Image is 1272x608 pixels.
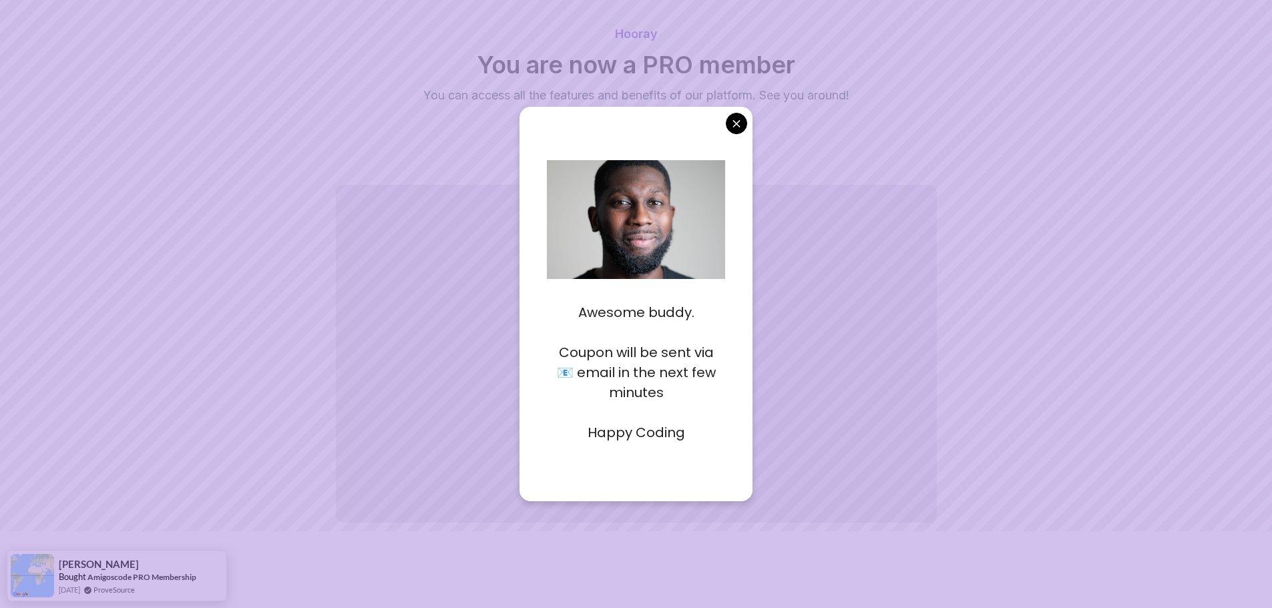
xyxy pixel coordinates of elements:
img: provesource social proof notification image [11,554,54,597]
span: [DATE] [59,584,80,595]
iframe: welcome [336,185,937,523]
p: Hooray [169,25,1104,43]
span: Bought [59,571,86,582]
h2: You are now a PRO member [169,51,1104,78]
span: [PERSON_NAME] [59,559,139,570]
a: ProveSource [93,584,135,595]
a: Amigoscode PRO Membership [87,571,196,583]
p: You can access all the features and benefits of our platform. See you around! [412,86,861,105]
